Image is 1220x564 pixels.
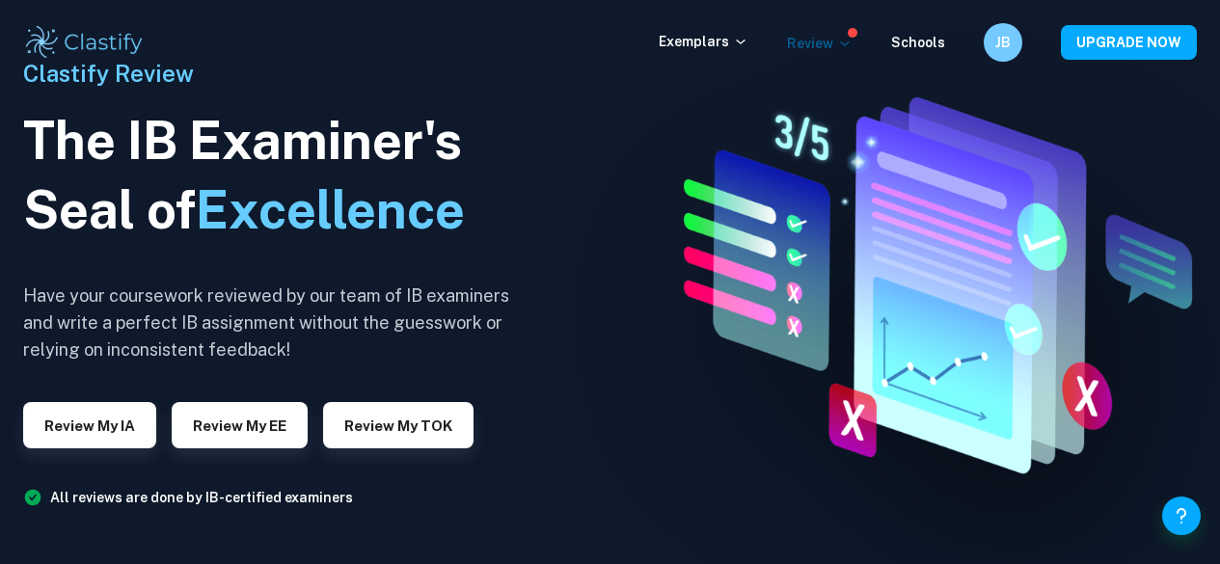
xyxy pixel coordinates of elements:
[323,402,474,448] button: Review my TOK
[1162,497,1201,535] button: Help and Feedback
[172,402,308,448] button: Review my EE
[23,106,525,245] h1: The IB Examiner's Seal of
[635,80,1220,484] img: IA Review hero
[196,179,465,240] span: Excellence
[659,31,748,52] p: Exemplars
[984,23,1022,62] button: JB
[23,282,525,363] h6: Have your coursework reviewed by our team of IB examiners and write a perfect IB assignment witho...
[50,490,353,505] a: All reviews are done by IB-certified examiners
[891,35,945,50] a: Schools
[992,32,1015,53] h6: JB
[23,402,156,448] button: Review my IA
[1061,25,1197,60] button: UPGRADE NOW
[787,33,853,54] p: Review
[23,23,146,62] img: Clastify logo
